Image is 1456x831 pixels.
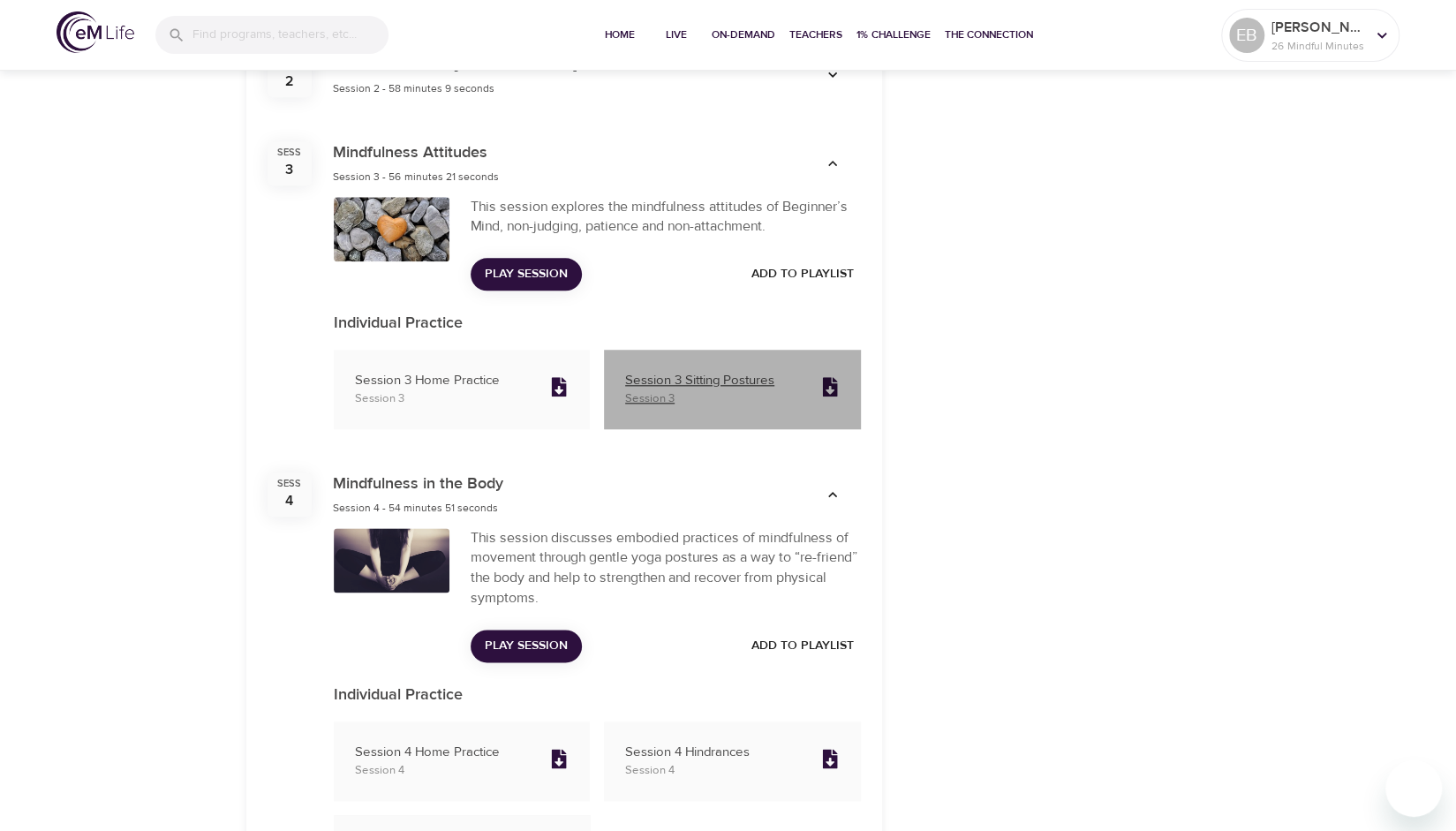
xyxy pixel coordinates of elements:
[471,258,582,291] button: Play Session
[333,170,499,184] span: Session 3 - 56 minutes 21 seconds
[744,258,861,291] button: Add to Playlist
[751,263,854,285] span: Add to Playlist
[334,350,591,429] a: Session 3 Home PracticeSession 3
[334,312,861,336] p: Individual Practice
[285,160,293,180] div: 3
[471,630,582,662] button: Play Session
[277,477,301,491] div: Sess
[1229,18,1264,53] div: EB
[333,501,498,515] span: Session 4 - 54 minutes 51 seconds
[355,762,536,780] p: Session 4
[1271,38,1365,54] p: 26 Mindful Minutes
[285,72,294,92] div: 2
[625,762,806,780] p: Session 4
[355,371,536,391] p: Session 3 Home Practice
[334,721,591,801] a: Session 4 Home PracticeSession 4
[485,263,568,285] span: Play Session
[945,26,1033,44] span: The Connection
[625,371,806,391] p: Session 3 Sitting Postures
[285,491,293,511] div: 4
[471,197,861,238] div: This session explores the mindfulness attitudes of Beginner’s Mind, non-judging, patience and non...
[355,390,536,408] p: Session 3
[334,684,861,707] p: Individual Practice
[333,140,499,166] h6: Mindfulness Attitudes
[57,11,134,53] img: logo
[333,81,494,95] span: Session 2 - 58 minutes 9 seconds
[655,26,698,44] span: Live
[789,26,842,44] span: Teachers
[277,146,301,160] div: Sess
[604,721,861,801] a: Session 4 HindrancesSession 4
[1271,17,1365,38] p: [PERSON_NAME]
[333,472,503,497] h6: Mindfulness in the Body
[712,26,775,44] span: On-Demand
[485,635,568,657] span: Play Session
[751,635,854,657] span: Add to Playlist
[1385,760,1442,817] iframe: Button to launch messaging window
[599,26,641,44] span: Home
[625,390,806,408] p: Session 3
[355,743,536,763] p: Session 4 Home Practice
[471,528,861,609] div: This session discusses embodied practices of mindfulness of movement through gentle yoga postures...
[192,16,389,54] input: Find programs, teachers, etc...
[744,630,861,662] button: Add to Playlist
[856,26,931,44] span: 1% Challenge
[604,350,861,429] a: Session 3 Sitting PosturesSession 3
[625,743,806,763] p: Session 4 Hindrances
